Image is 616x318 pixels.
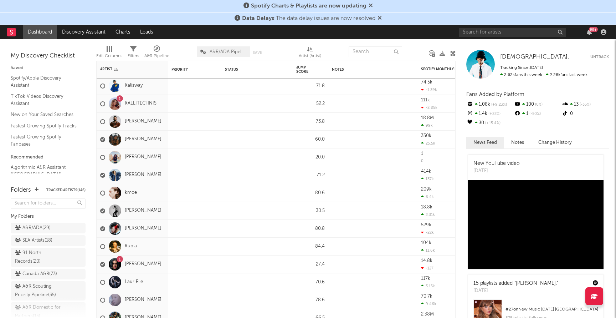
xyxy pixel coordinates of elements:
div: Artist (Artist) [299,52,321,60]
div: 78.6 [296,296,325,304]
div: 1 [514,109,561,118]
input: Search... [349,46,402,57]
div: Jump Score [296,65,314,74]
div: 9.46k [421,302,436,306]
div: 1.08k [466,100,514,109]
div: SEA Artists ( 18 ) [15,236,52,245]
div: A&R/ADA ( 29 ) [15,224,51,232]
a: 91 North Records(20) [11,248,86,267]
a: [PERSON_NAME] [125,208,161,214]
div: Recommended [11,153,86,162]
span: Spotify Charts & Playlists are now updating [251,3,366,9]
div: 2.38M [421,312,434,317]
a: Kalisway [125,83,143,89]
div: -2.85k [421,105,437,110]
div: 27.4 [296,260,325,269]
div: Artist (Artist) [299,43,321,64]
button: Save [253,51,262,55]
button: Change History [531,137,579,148]
span: [DEMOGRAPHIC_DATA]. [500,54,569,60]
input: Search for folders... [11,198,86,209]
div: Notes [332,67,403,72]
a: kmoe [125,190,137,196]
div: 1 [421,151,423,156]
div: A&R Pipeline [144,43,169,64]
div: -127 [421,266,433,271]
a: A&R/ADA(29) [11,223,86,233]
a: Dashboard [23,25,57,39]
div: [DATE] [473,287,558,294]
div: 80.6 [296,189,325,197]
div: 2.31k [421,212,435,217]
a: A&R Scouting Priority Pipeline(35) [11,281,86,301]
a: "[PERSON_NAME]." [514,281,558,286]
div: 1.4k [466,109,514,118]
div: 30 [466,118,514,128]
div: 71.2 [296,171,325,180]
button: Untrack [590,54,609,61]
div: 18.8k [421,205,432,210]
span: Fans Added by Platform [466,92,524,97]
span: Dismiss [369,3,373,9]
div: 99 + [589,27,598,32]
div: 14.8k [421,258,432,263]
div: Artist [100,67,154,71]
div: 209k [421,187,432,192]
div: 20.0 [296,153,325,162]
span: Dismiss [378,16,382,21]
span: Tracking Since: [DATE] [500,66,543,70]
input: Search for artists [459,28,566,37]
button: 99+ [587,29,592,35]
span: : The data delay issues are now resolved [242,16,375,21]
div: 91 North Records ( 20 ) [15,249,65,266]
div: 52.2 [296,100,325,108]
div: -1.39k [421,87,437,92]
div: Spotify Monthly Listeners [421,67,474,71]
div: My Discovery Checklist [11,52,86,60]
div: Priority [171,67,200,72]
div: Filters [128,52,139,60]
a: [PERSON_NAME] [125,226,161,232]
div: 13 [561,100,609,109]
div: 30.5 [296,207,325,215]
a: [DEMOGRAPHIC_DATA]. [500,54,569,61]
div: Edit Columns [96,52,122,60]
div: # 27 on New Music [DATE] [GEOGRAPHIC_DATA] [505,305,598,314]
a: Fastest Growing Spotify Tracks [11,122,78,130]
div: 70.6 [296,278,325,287]
a: [PERSON_NAME] [125,172,161,178]
div: My Folders [11,212,86,221]
span: -35 % [579,103,591,107]
div: 60.0 [296,135,325,144]
div: 6.4k [421,195,434,199]
div: Saved [11,64,86,72]
a: [PERSON_NAME] [125,154,161,160]
span: +22 % [487,112,500,116]
div: 11.6k [421,248,435,253]
a: Laur Elle [125,279,143,285]
a: [PERSON_NAME] [125,261,161,267]
span: +15.4 % [484,121,500,125]
div: 99k [421,123,433,128]
div: New YouTube video [473,160,520,167]
div: Canada A&R ( 73 ) [15,270,57,278]
div: Status [225,67,271,72]
span: 0 % [534,103,543,107]
a: [PERSON_NAME] [125,136,161,142]
a: TikTok Videos Discovery Assistant [11,92,78,107]
div: 25.5k [421,141,435,146]
div: 350k [421,133,431,138]
div: 71.8 [296,82,325,90]
div: Filters [128,43,139,64]
div: 3.15k [421,284,435,288]
div: Edit Columns [96,43,122,64]
a: Kubla [125,243,137,249]
span: A&R/ADA Pipeline [210,50,247,54]
div: 0 [421,159,423,163]
div: 104k [421,241,431,245]
a: Charts [111,25,135,39]
span: 2.62k fans this week [500,73,542,77]
div: 73.8 [296,117,325,126]
div: 70.7k [421,294,432,299]
div: 100 [514,100,561,109]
